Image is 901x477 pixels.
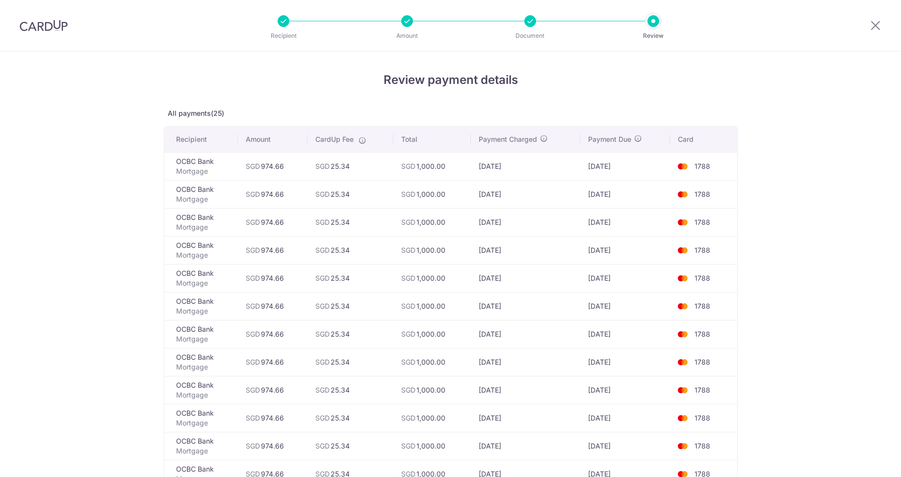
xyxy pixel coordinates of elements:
[695,246,710,254] span: 1788
[238,236,308,264] td: 974.66
[471,404,580,432] td: [DATE]
[315,274,330,282] span: SGD
[580,348,670,376] td: [DATE]
[164,320,238,348] td: OCBC Bank
[315,190,330,198] span: SGD
[695,302,710,310] span: 1788
[371,31,443,41] p: Amount
[673,356,693,368] img: <span class="translation_missing" title="translation missing: en.account_steps.new_confirm_form.b...
[247,31,320,41] p: Recipient
[315,302,330,310] span: SGD
[308,432,393,460] td: 25.34
[695,190,710,198] span: 1788
[393,127,470,152] th: Total
[673,440,693,452] img: <span class="translation_missing" title="translation missing: en.account_steps.new_confirm_form.b...
[471,180,580,208] td: [DATE]
[176,306,231,316] p: Mortgage
[308,264,393,292] td: 25.34
[401,274,415,282] span: SGD
[673,160,693,172] img: <span class="translation_missing" title="translation missing: en.account_steps.new_confirm_form.b...
[580,152,670,180] td: [DATE]
[164,108,738,118] p: All payments(25)
[673,384,693,396] img: <span class="translation_missing" title="translation missing: en.account_steps.new_confirm_form.b...
[308,236,393,264] td: 25.34
[238,180,308,208] td: 974.66
[580,292,670,320] td: [DATE]
[164,71,738,89] h4: Review payment details
[580,236,670,264] td: [DATE]
[670,127,737,152] th: Card
[471,292,580,320] td: [DATE]
[580,180,670,208] td: [DATE]
[246,302,260,310] span: SGD
[393,348,470,376] td: 1,000.00
[176,390,231,400] p: Mortgage
[308,180,393,208] td: 25.34
[315,358,330,366] span: SGD
[246,246,260,254] span: SGD
[246,162,260,170] span: SGD
[580,208,670,236] td: [DATE]
[238,404,308,432] td: 974.66
[308,376,393,404] td: 25.34
[673,188,693,200] img: <span class="translation_missing" title="translation missing: en.account_steps.new_confirm_form.b...
[393,264,470,292] td: 1,000.00
[673,244,693,256] img: <span class="translation_missing" title="translation missing: en.account_steps.new_confirm_form.b...
[308,292,393,320] td: 25.34
[246,386,260,394] span: SGD
[673,412,693,424] img: <span class="translation_missing" title="translation missing: en.account_steps.new_confirm_form.b...
[238,292,308,320] td: 974.66
[673,300,693,312] img: <span class="translation_missing" title="translation missing: en.account_steps.new_confirm_form.b...
[617,31,690,41] p: Review
[164,376,238,404] td: OCBC Bank
[401,386,415,394] span: SGD
[238,320,308,348] td: 974.66
[695,358,710,366] span: 1788
[246,218,260,226] span: SGD
[580,264,670,292] td: [DATE]
[838,448,891,472] iframe: Opens a widget where you can find more information
[588,134,631,144] span: Payment Due
[471,376,580,404] td: [DATE]
[401,190,415,198] span: SGD
[401,302,415,310] span: SGD
[164,348,238,376] td: OCBC Bank
[393,208,470,236] td: 1,000.00
[580,376,670,404] td: [DATE]
[471,152,580,180] td: [DATE]
[673,272,693,284] img: <span class="translation_missing" title="translation missing: en.account_steps.new_confirm_form.b...
[308,404,393,432] td: 25.34
[393,236,470,264] td: 1,000.00
[401,162,415,170] span: SGD
[580,432,670,460] td: [DATE]
[393,376,470,404] td: 1,000.00
[164,236,238,264] td: OCBC Bank
[695,218,710,226] span: 1788
[695,330,710,338] span: 1788
[401,218,415,226] span: SGD
[393,320,470,348] td: 1,000.00
[695,442,710,450] span: 1788
[401,414,415,422] span: SGD
[238,127,308,152] th: Amount
[308,152,393,180] td: 25.34
[164,292,238,320] td: OCBC Bank
[393,404,470,432] td: 1,000.00
[246,442,260,450] span: SGD
[164,180,238,208] td: OCBC Bank
[238,376,308,404] td: 974.66
[176,250,231,260] p: Mortgage
[164,208,238,236] td: OCBC Bank
[401,442,415,450] span: SGD
[695,274,710,282] span: 1788
[246,330,260,338] span: SGD
[393,432,470,460] td: 1,000.00
[246,414,260,422] span: SGD
[471,208,580,236] td: [DATE]
[164,127,238,152] th: Recipient
[315,442,330,450] span: SGD
[176,278,231,288] p: Mortgage
[673,328,693,340] img: <span class="translation_missing" title="translation missing: en.account_steps.new_confirm_form.b...
[393,180,470,208] td: 1,000.00
[393,292,470,320] td: 1,000.00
